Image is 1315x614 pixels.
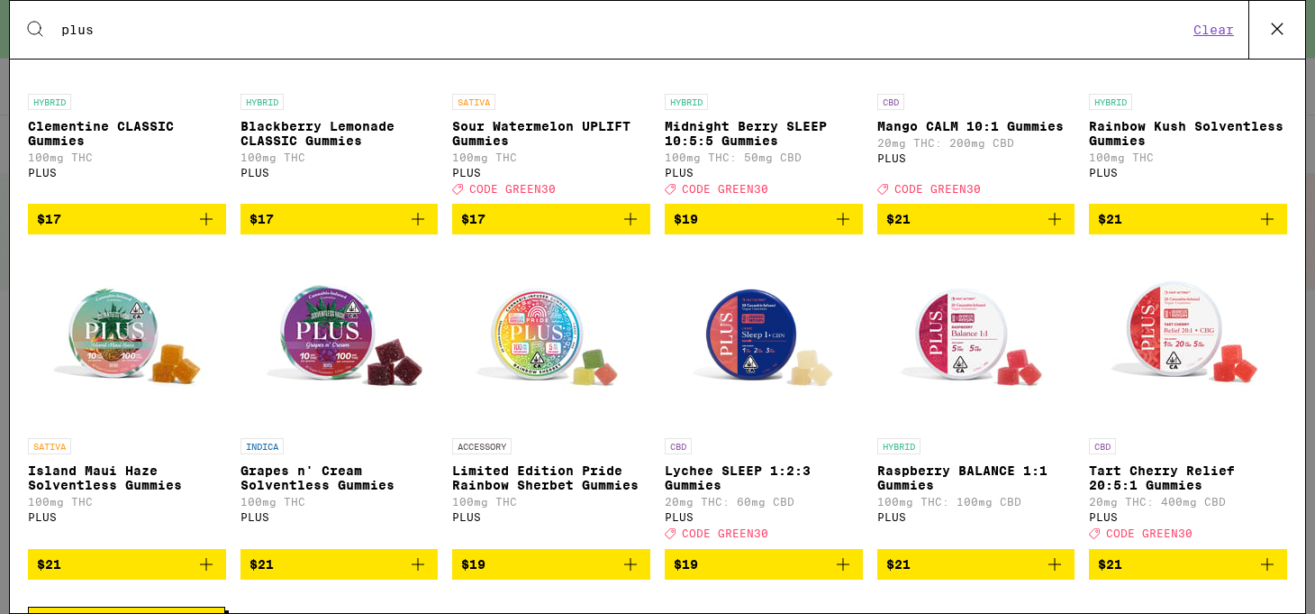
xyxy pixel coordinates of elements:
p: HYBRID [665,94,708,110]
p: 100mg THC: 50mg CBD [665,151,863,163]
span: $21 [886,557,911,572]
img: PLUS - Lychee SLEEP 1:2:3 Gummies [674,249,854,429]
a: Open page for Tart Cherry Relief 20:5:1 Gummies from PLUS [1089,249,1287,548]
span: $17 [37,212,61,226]
span: CODE GREEN30 [894,183,981,195]
p: HYBRID [240,94,284,110]
img: PLUS - Raspberry BALANCE 1:1 Gummies [885,249,1066,429]
p: HYBRID [28,94,71,110]
button: Add to bag [240,549,439,580]
span: CODE GREEN30 [682,183,768,195]
p: SATIVA [452,94,495,110]
p: Island Maui Haze Solventless Gummies [28,463,226,492]
div: PLUS [452,511,650,523]
div: PLUS [665,511,863,523]
button: Add to bag [1089,204,1287,234]
button: Add to bag [665,204,863,234]
a: Open page for Island Maui Haze Solventless Gummies from PLUS [28,249,226,548]
button: Add to bag [28,549,226,580]
img: PLUS - Limited Edition Pride Rainbow Sherbet Gummies [461,249,641,429]
p: CBD [1089,438,1116,454]
p: 100mg THC: 100mg CBD [877,496,1075,508]
a: Open page for Grapes n' Cream Solventless Gummies from PLUS [240,249,439,548]
p: Blackberry Lemonade CLASSIC Gummies [240,119,439,148]
span: $21 [249,557,274,572]
p: Tart Cherry Relief 20:5:1 Gummies [1089,463,1287,492]
button: Add to bag [877,204,1075,234]
p: Raspberry BALANCE 1:1 Gummies [877,463,1075,492]
div: PLUS [452,167,650,179]
p: Limited Edition Pride Rainbow Sherbet Gummies [452,463,650,492]
p: Clementine CLASSIC Gummies [28,119,226,148]
button: Add to bag [452,204,650,234]
span: $17 [249,212,274,226]
a: Open page for Lychee SLEEP 1:2:3 Gummies from PLUS [665,249,863,548]
p: 20mg THC: 200mg CBD [877,137,1075,149]
input: Search for products & categories [60,22,1188,38]
span: $21 [37,557,61,572]
p: Rainbow Kush Solventless Gummies [1089,119,1287,148]
div: PLUS [665,167,863,179]
p: 20mg THC: 60mg CBD [665,496,863,508]
div: PLUS [28,167,226,179]
span: $19 [674,557,698,572]
p: 100mg THC [240,496,439,508]
span: $19 [461,557,485,572]
span: $17 [461,212,485,226]
span: CODE GREEN30 [682,528,768,540]
p: SATIVA [28,438,71,454]
p: Grapes n' Cream Solventless Gummies [240,463,439,492]
span: CODE GREEN30 [469,183,556,195]
p: 100mg THC [452,496,650,508]
a: Open page for Limited Edition Pride Rainbow Sherbet Gummies from PLUS [452,249,650,548]
p: Sour Watermelon UPLIFT Gummies [452,119,650,148]
a: Open page for Raspberry BALANCE 1:1 Gummies from PLUS [877,249,1075,548]
p: HYBRID [1089,94,1132,110]
span: $21 [886,212,911,226]
div: PLUS [1089,511,1287,523]
button: Add to bag [877,549,1075,580]
div: PLUS [877,511,1075,523]
p: CBD [665,438,692,454]
img: PLUS - Tart Cherry Relief 20:5:1 Gummies [1098,249,1278,429]
p: INDICA [240,438,284,454]
p: 100mg THC [28,496,226,508]
img: PLUS - Grapes n' Cream Solventless Gummies [249,249,429,429]
p: 20mg THC: 400mg CBD [1089,496,1287,508]
img: PLUS - Island Maui Haze Solventless Gummies [37,249,217,429]
p: Midnight Berry SLEEP 10:5:5 Gummies [665,119,863,148]
div: PLUS [240,511,439,523]
p: 100mg THC [240,151,439,163]
p: HYBRID [877,438,920,454]
button: Add to bag [240,204,439,234]
p: Lychee SLEEP 1:2:3 Gummies [665,463,863,492]
button: Add to bag [452,549,650,580]
span: $19 [674,212,698,226]
div: PLUS [240,167,439,179]
div: PLUS [28,511,226,523]
p: 100mg THC [452,151,650,163]
span: $21 [1098,557,1122,572]
div: PLUS [1089,167,1287,179]
button: Add to bag [665,549,863,580]
p: CBD [877,94,904,110]
button: Add to bag [1089,549,1287,580]
span: CODE GREEN30 [1106,528,1193,540]
div: PLUS [877,152,1075,164]
button: Redirect to URL [1,1,984,131]
p: ACCESSORY [452,438,512,454]
button: Clear [1188,22,1239,38]
button: Add to bag [28,204,226,234]
p: 100mg THC [1089,151,1287,163]
span: Hi. Need any help? [20,13,139,27]
p: Mango CALM 10:1 Gummies [877,119,1075,133]
p: 100mg THC [28,151,226,163]
span: $21 [1098,212,1122,226]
